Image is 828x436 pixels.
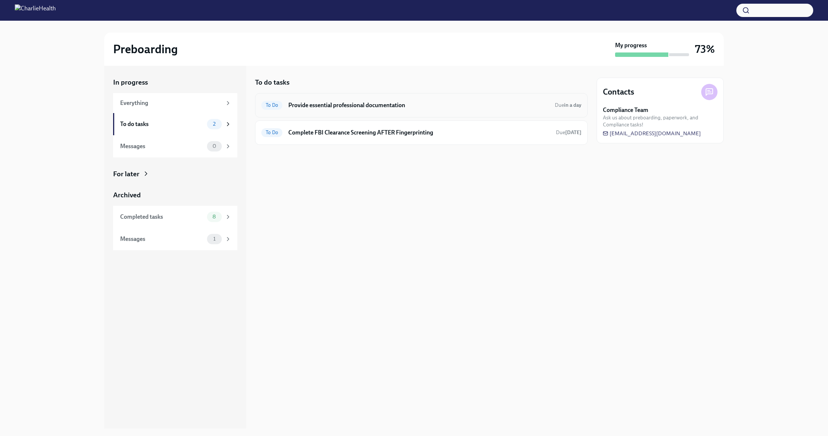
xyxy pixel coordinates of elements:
strong: in a day [564,102,581,108]
a: To DoComplete FBI Clearance Screening AFTER FingerprintingDue[DATE] [261,127,581,139]
strong: [DATE] [565,129,581,136]
a: To DoProvide essential professional documentationDuein a day [261,99,581,111]
div: Messages [120,142,204,150]
span: 2 [208,121,220,127]
h4: Contacts [603,86,634,98]
a: [EMAIL_ADDRESS][DOMAIN_NAME] [603,130,701,137]
div: Messages [120,235,204,243]
div: For later [113,169,139,179]
div: Completed tasks [120,213,204,221]
span: Due [556,129,581,136]
a: In progress [113,78,237,87]
span: Due [555,102,581,108]
div: Everything [120,99,222,107]
a: To do tasks2 [113,113,237,135]
a: Messages1 [113,228,237,250]
strong: My progress [615,41,647,50]
span: 1 [209,236,220,242]
img: CharlieHealth [15,4,56,16]
span: Ask us about preboarding, paperwork, and Compliance tasks! [603,114,717,128]
span: 8 [208,214,220,219]
a: Completed tasks8 [113,206,237,228]
h3: 73% [695,42,715,56]
span: To Do [261,102,282,108]
span: 0 [208,143,221,149]
span: To Do [261,130,282,135]
span: September 8th, 2025 09:00 [556,129,581,136]
a: Archived [113,190,237,200]
span: September 4th, 2025 09:00 [555,102,581,109]
a: For later [113,169,237,179]
h6: Complete FBI Clearance Screening AFTER Fingerprinting [288,129,550,137]
div: To do tasks [120,120,204,128]
h6: Provide essential professional documentation [288,101,549,109]
h5: To do tasks [255,78,289,87]
a: Everything [113,93,237,113]
strong: Compliance Team [603,106,648,114]
h2: Preboarding [113,42,178,57]
a: Messages0 [113,135,237,157]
